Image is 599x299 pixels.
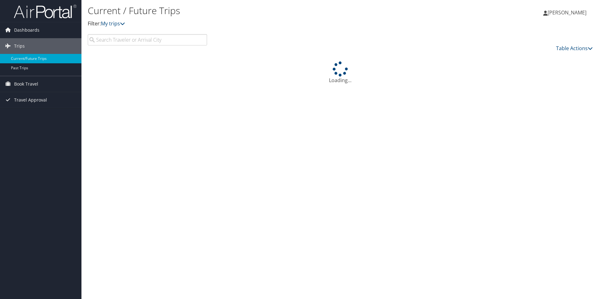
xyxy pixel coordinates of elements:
div: Loading... [88,61,593,84]
a: Table Actions [556,45,593,52]
a: [PERSON_NAME] [543,3,593,22]
a: My trips [101,20,125,27]
p: Filter: [88,20,425,28]
span: Book Travel [14,76,38,92]
span: Travel Approval [14,92,47,108]
span: Dashboards [14,22,39,38]
img: airportal-logo.png [14,4,76,19]
input: Search Traveler or Arrival City [88,34,207,45]
span: [PERSON_NAME] [548,9,586,16]
h1: Current / Future Trips [88,4,425,17]
span: Trips [14,38,25,54]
